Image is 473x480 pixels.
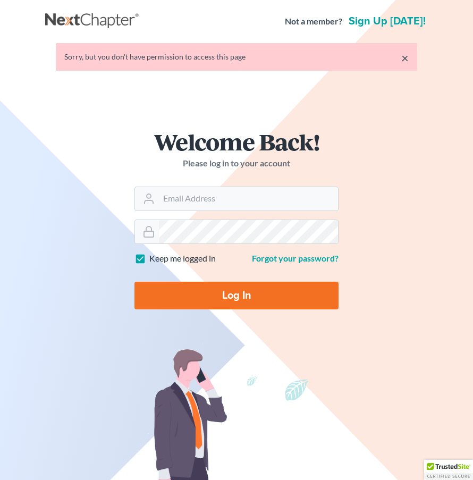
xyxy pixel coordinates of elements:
div: TrustedSite Certified [424,460,473,480]
h1: Welcome Back! [134,130,339,153]
input: Log In [134,282,339,309]
p: Please log in to your account [134,157,339,170]
a: × [401,52,409,64]
a: Forgot your password? [252,253,339,263]
strong: Not a member? [285,15,342,28]
a: Sign up [DATE]! [347,16,428,27]
label: Keep me logged in [149,252,216,265]
input: Email Address [159,187,338,210]
div: Sorry, but you don't have permission to access this page [64,52,409,62]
